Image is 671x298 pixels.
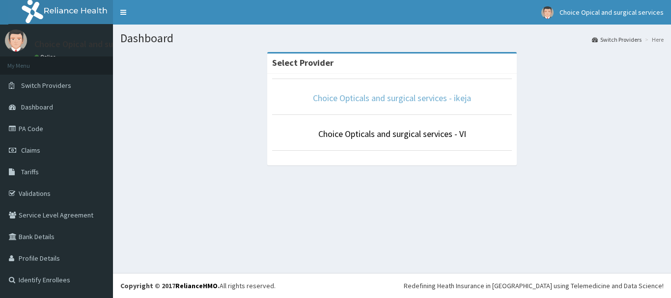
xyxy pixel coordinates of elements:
[120,281,220,290] strong: Copyright © 2017 .
[272,57,334,68] strong: Select Provider
[21,146,40,155] span: Claims
[5,29,27,52] img: User Image
[313,92,471,104] a: Choice Opticals and surgical services - ikeja
[34,40,168,49] p: Choice Opical and surgical services
[318,128,466,139] a: Choice Opticals and surgical services - VI
[120,32,664,45] h1: Dashboard
[21,81,71,90] span: Switch Providers
[34,54,58,60] a: Online
[643,35,664,44] li: Here
[113,273,671,298] footer: All rights reserved.
[404,281,664,291] div: Redefining Heath Insurance in [GEOGRAPHIC_DATA] using Telemedicine and Data Science!
[592,35,642,44] a: Switch Providers
[541,6,554,19] img: User Image
[175,281,218,290] a: RelianceHMO
[21,167,39,176] span: Tariffs
[21,103,53,111] span: Dashboard
[559,8,664,17] span: Choice Opical and surgical services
